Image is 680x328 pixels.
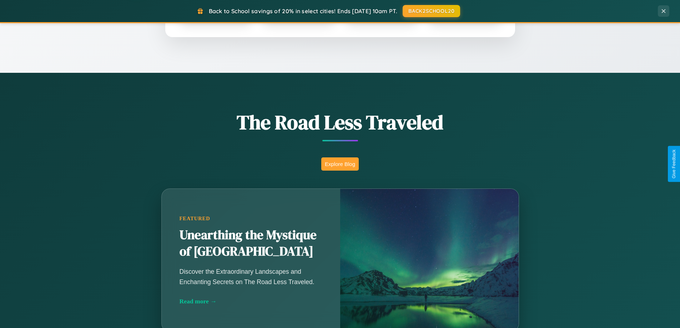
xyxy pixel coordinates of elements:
[180,227,322,260] h2: Unearthing the Mystique of [GEOGRAPHIC_DATA]
[403,5,460,17] button: BACK2SCHOOL20
[126,109,554,136] h1: The Road Less Traveled
[321,157,359,171] button: Explore Blog
[180,216,322,222] div: Featured
[671,150,676,178] div: Give Feedback
[180,267,322,287] p: Discover the Extraordinary Landscapes and Enchanting Secrets on The Road Less Traveled.
[180,298,322,305] div: Read more →
[209,7,397,15] span: Back to School savings of 20% in select cities! Ends [DATE] 10am PT.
